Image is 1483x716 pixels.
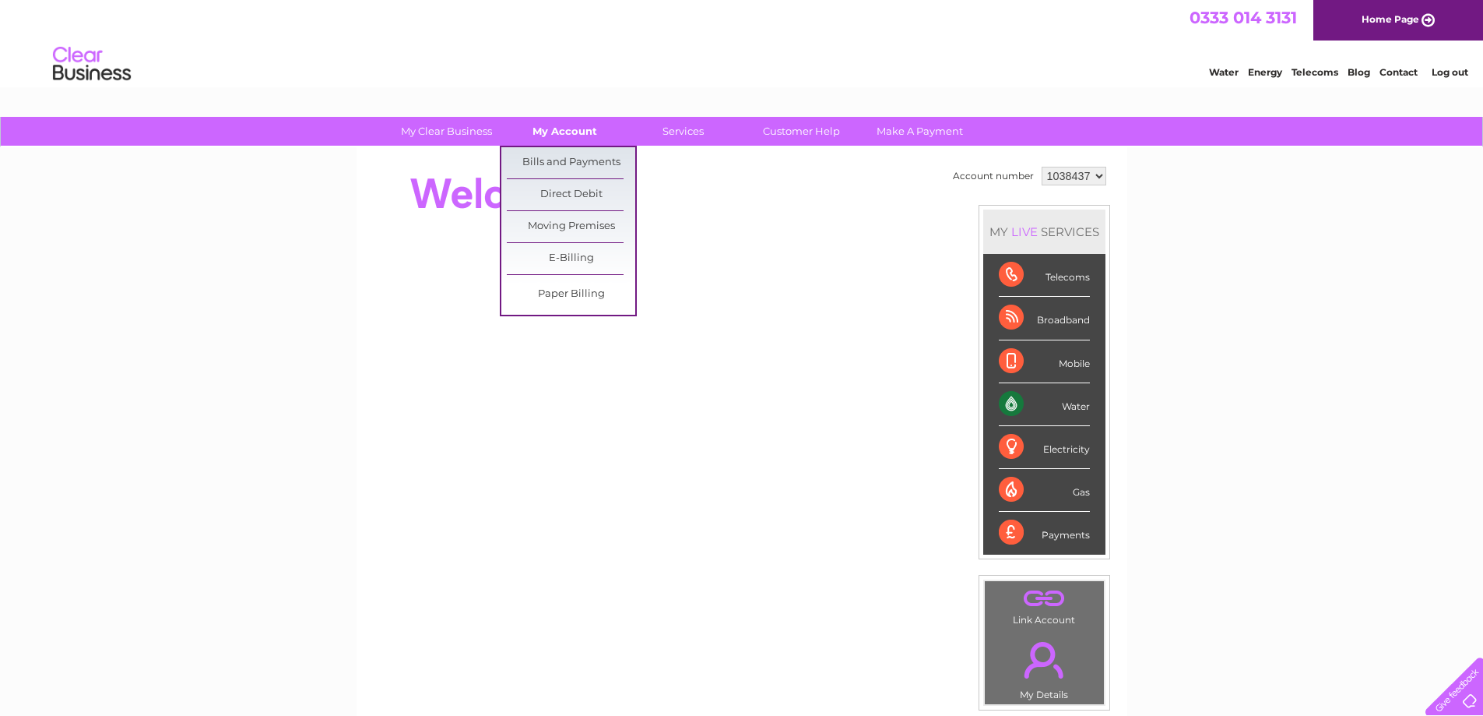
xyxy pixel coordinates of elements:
[999,512,1090,554] div: Payments
[999,426,1090,469] div: Electricity
[989,633,1100,687] a: .
[1432,66,1468,78] a: Log out
[999,383,1090,426] div: Water
[1008,224,1041,239] div: LIVE
[1379,66,1418,78] a: Contact
[507,279,635,310] a: Paper Billing
[507,243,635,274] a: E-Billing
[507,179,635,210] a: Direct Debit
[1248,66,1282,78] a: Energy
[507,211,635,242] a: Moving Premises
[999,340,1090,383] div: Mobile
[999,297,1090,340] div: Broadband
[1348,66,1370,78] a: Blog
[1291,66,1338,78] a: Telecoms
[501,117,629,146] a: My Account
[374,9,1110,76] div: Clear Business is a trading name of Verastar Limited (registered in [GEOGRAPHIC_DATA] No. 3667643...
[999,469,1090,512] div: Gas
[52,41,132,88] img: logo.png
[856,117,984,146] a: Make A Payment
[983,210,1105,254] div: MY SERVICES
[984,580,1105,630] td: Link Account
[1190,8,1297,27] a: 0333 014 3131
[737,117,866,146] a: Customer Help
[619,117,747,146] a: Services
[984,629,1105,705] td: My Details
[382,117,511,146] a: My Clear Business
[989,585,1100,612] a: .
[999,254,1090,297] div: Telecoms
[1209,66,1239,78] a: Water
[949,163,1038,189] td: Account number
[507,147,635,178] a: Bills and Payments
